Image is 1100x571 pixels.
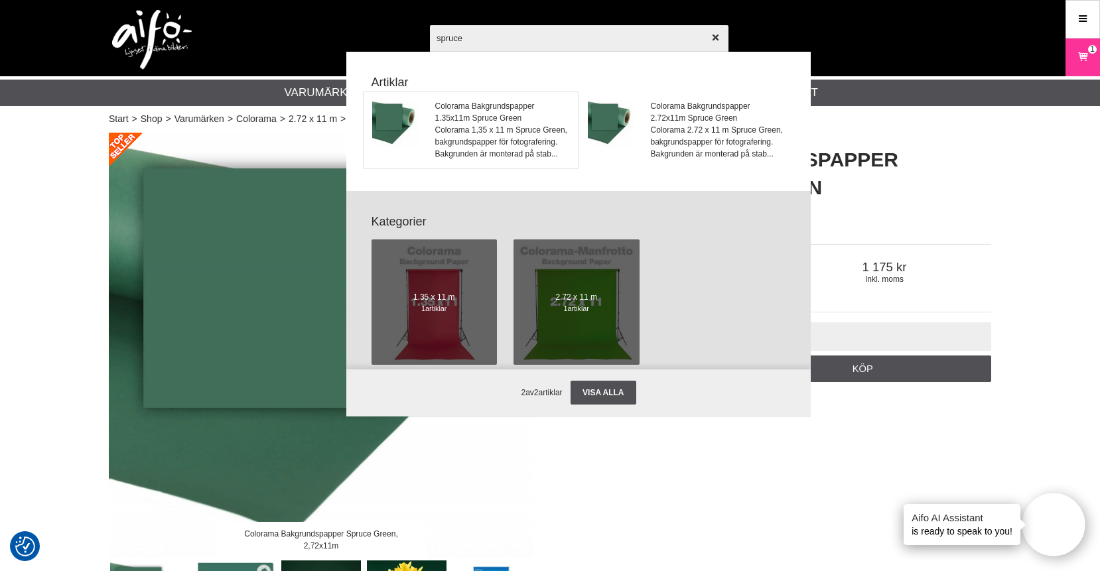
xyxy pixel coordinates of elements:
[1066,42,1099,73] a: 1
[363,74,794,92] strong: Artiklar
[571,381,636,405] a: Visa alla
[1090,43,1095,55] span: 1
[112,10,192,70] img: logo.png
[579,92,793,168] a: Colorama Bakgrundspapper 2.72x11m Spruce GreenColorama 2.72 x 11 m Spruce Green, bakgrundspapper ...
[363,213,794,231] strong: Kategorier
[651,100,786,124] span: Colorama Bakgrundspapper 2.72x11m Spruce Green
[539,388,563,397] span: artiklar
[435,100,570,124] span: Colorama Bakgrundspapper 1.35x11m Spruce Green
[413,303,455,314] span: 1
[435,124,570,160] span: Colorama 1,35 x 11 m Spruce Green, bakgrundspapper för fotografering. Bakgrunden är monterad på s...
[534,388,539,397] span: 2
[413,291,455,303] span: 1.35 x 11 m
[15,535,35,558] button: Samtyckesinställningar
[651,124,786,160] span: Colorama 2.72 x 11 m Spruce Green, bakgrundspapper för fotografering. Bakgrunden är monterad på s...
[521,388,525,397] span: 2
[430,15,728,61] input: Sök produkter ...
[555,303,597,314] span: 1
[525,388,534,397] span: av
[425,304,447,312] span: artiklar
[568,304,589,312] span: artiklar
[364,92,578,168] a: Colorama Bakgrundspapper 1.35x11m Spruce GreenColorama 1,35 x 11 m Spruce Green, bakgrundspapper ...
[285,84,364,101] a: Varumärken
[588,100,634,147] img: co_037.jpg
[372,100,419,147] img: co_037.jpg
[15,537,35,556] img: Revisit consent button
[555,291,597,303] span: 2.72 x 11 m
